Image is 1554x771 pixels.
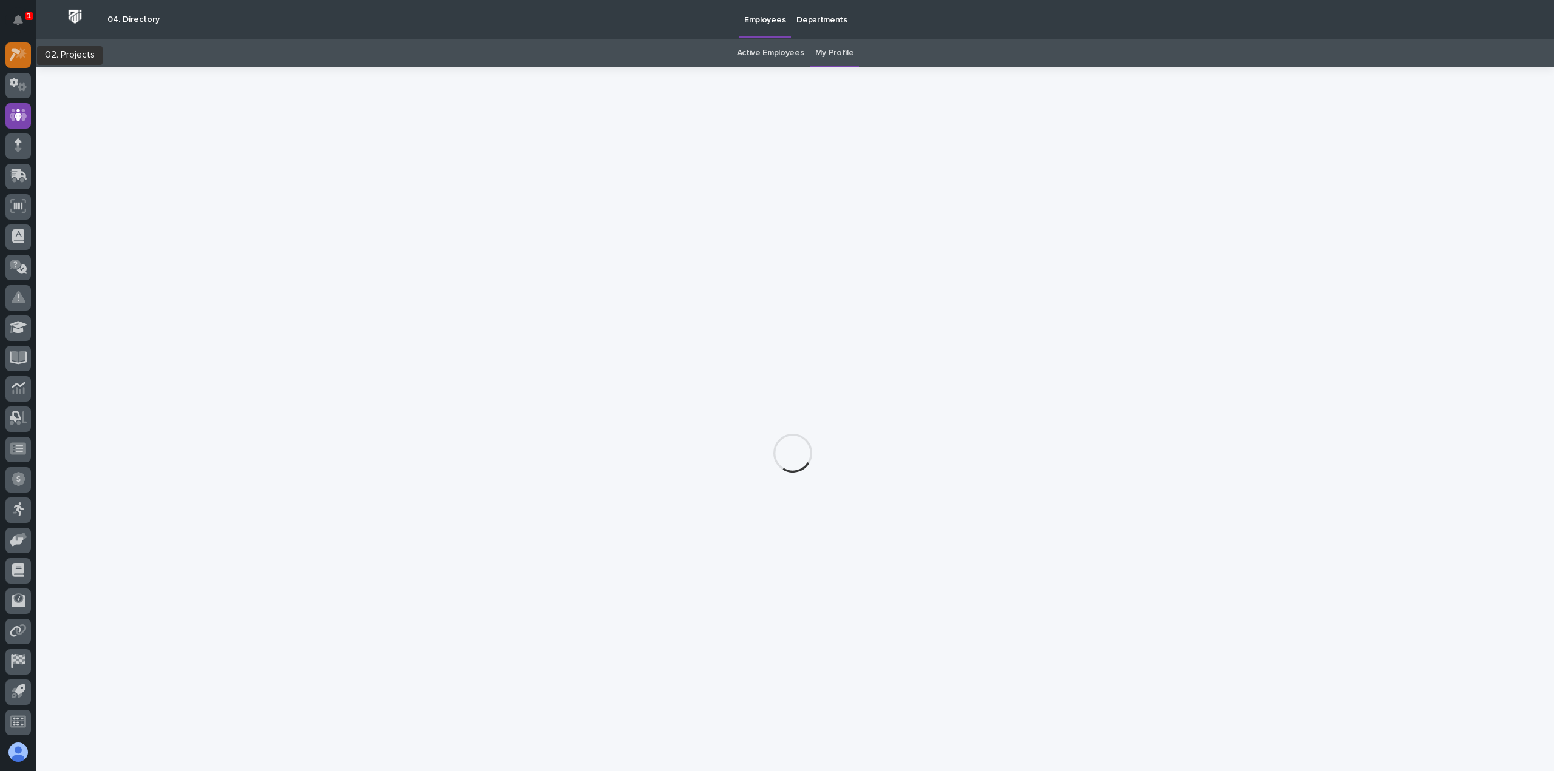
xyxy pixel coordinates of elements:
[5,7,31,33] button: Notifications
[5,739,31,765] button: users-avatar
[27,12,31,20] p: 1
[107,15,160,25] h2: 04. Directory
[737,39,804,67] a: Active Employees
[15,15,31,34] div: Notifications1
[64,5,86,28] img: Workspace Logo
[815,39,854,67] a: My Profile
